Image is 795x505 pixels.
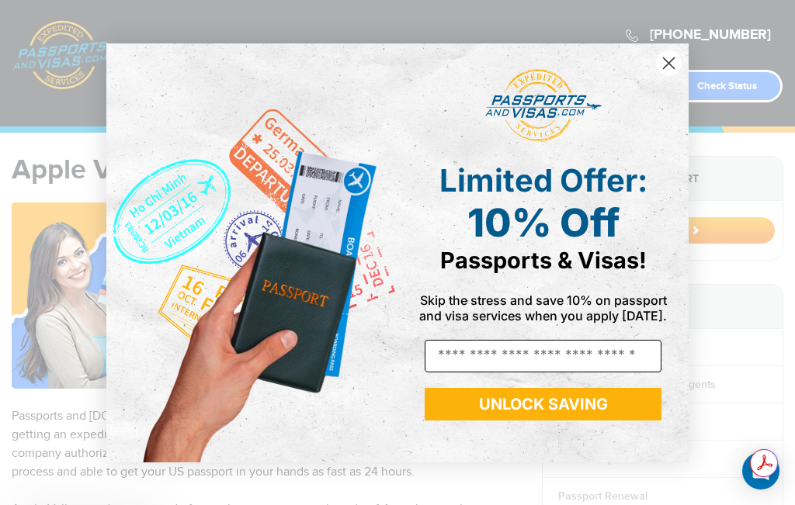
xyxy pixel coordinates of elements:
span: Skip the stress and save 10% on passport and visa services when you apply [DATE]. [419,292,667,323]
span: Limited Offer: [439,161,647,199]
button: Close dialog [655,50,682,77]
img: de9cda0d-0715-46ca-9a25-073762a91ba7.png [106,43,397,462]
span: 10% Off [467,199,620,246]
img: passports and visas [485,69,602,142]
button: UNLOCK SAVING [425,388,661,420]
span: Passports & Visas! [440,247,647,274]
div: Open Intercom Messenger [742,452,779,489]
